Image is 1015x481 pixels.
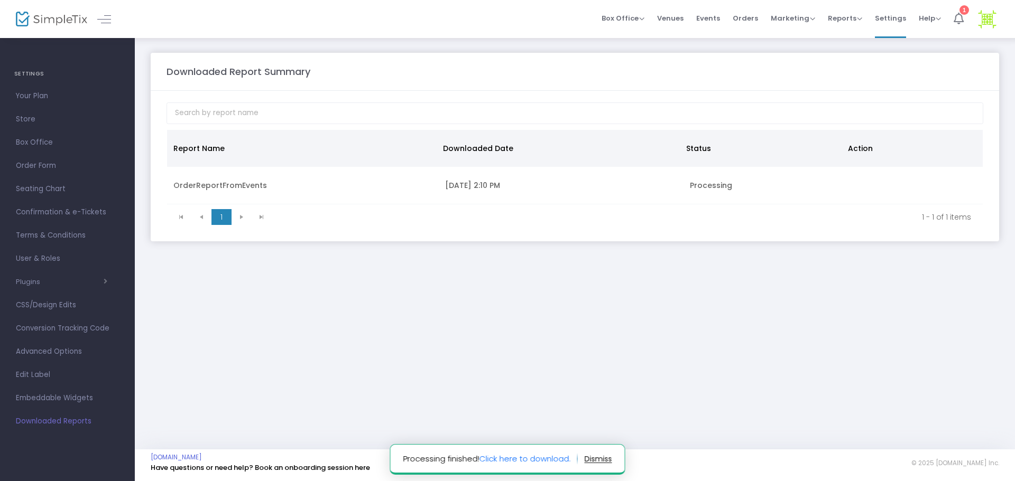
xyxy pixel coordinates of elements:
a: Click here to download. [479,453,571,464]
div: Data table [167,130,983,204]
kendo-pager-info: 1 - 1 of 1 items [279,212,971,222]
th: Report Name [167,130,437,167]
span: Order Form [16,159,119,173]
div: Processing [690,180,841,191]
span: Box Office [16,136,119,149]
th: Action [842,130,976,167]
span: Your Plan [16,89,119,103]
th: Status [680,130,842,167]
span: Help [919,13,941,23]
div: 9/22/2025 2:10 PM [445,180,677,191]
input: Search by report name [167,102,983,124]
span: CSS/Design Edits [16,298,119,312]
span: Embeddable Widgets [16,391,119,405]
th: Downloaded Date [437,130,679,167]
span: Seating Chart [16,182,119,196]
div: OrderReportFromEvents [173,180,432,191]
button: Plugins [16,278,107,286]
span: Settings [875,5,906,32]
span: Page 1 [211,209,232,225]
h4: SETTINGS [14,63,121,84]
span: Reports [828,13,862,23]
span: © 2025 [DOMAIN_NAME] Inc. [911,459,999,467]
button: dismiss [585,450,612,467]
span: Events [696,5,720,32]
span: Box Office [602,13,644,23]
m-panel-title: Downloaded Report Summary [167,64,310,79]
span: Terms & Conditions [16,229,119,242]
span: Venues [657,5,684,32]
a: Have questions or need help? Book an onboarding session here [151,463,370,473]
span: User & Roles [16,252,119,266]
span: Conversion Tracking Code [16,322,119,335]
span: Store [16,112,119,126]
span: Marketing [771,13,815,23]
a: [DOMAIN_NAME] [151,453,202,461]
span: Edit Label [16,368,119,382]
span: Advanced Options [16,345,119,359]
span: Confirmation & e-Tickets [16,205,119,219]
div: 1 [959,5,969,15]
span: Processing finished! [403,453,578,465]
span: Downloaded Reports [16,414,119,428]
span: Orders [733,5,758,32]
